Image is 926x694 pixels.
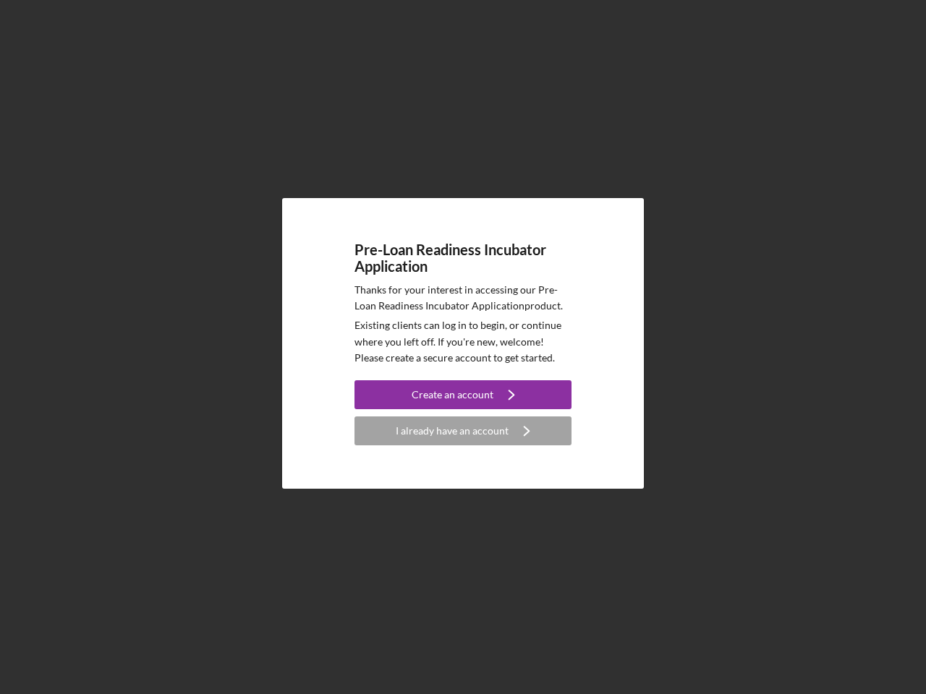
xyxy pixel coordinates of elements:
p: Thanks for your interest in accessing our Pre-Loan Readiness Incubator Application product. [354,282,572,314]
button: Create an account [354,380,572,409]
p: Existing clients can log in to begin, or continue where you left off. If you're new, welcome! Ple... [354,317,572,366]
div: Create an account [412,380,493,409]
button: I already have an account [354,416,572,445]
a: Create an account [354,380,572,413]
div: I already have an account [396,416,509,445]
h4: Pre-Loan Readiness Incubator Application [354,241,572,275]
